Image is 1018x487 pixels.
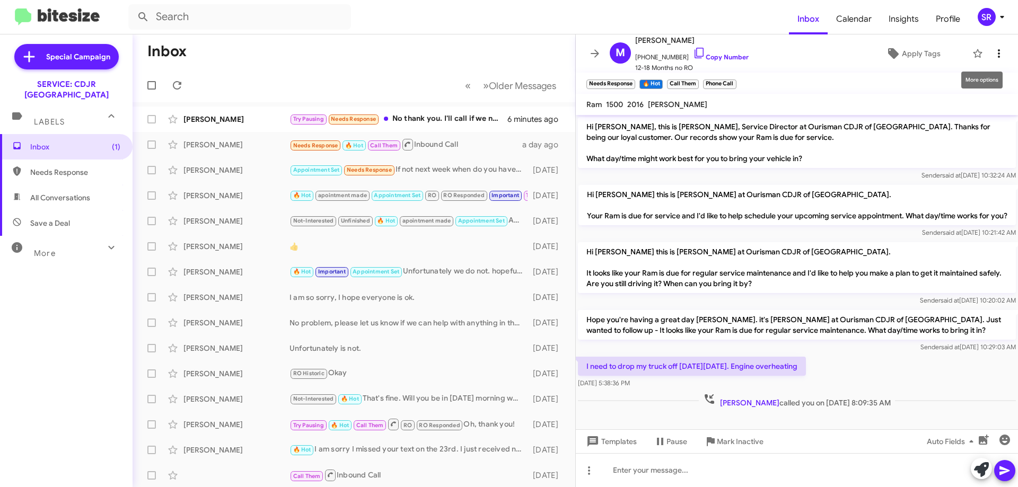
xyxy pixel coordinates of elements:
[483,79,489,92] span: »
[528,165,567,175] div: [DATE]
[419,422,460,429] span: RO Responded
[927,4,969,34] a: Profile
[941,296,959,304] span: said at
[341,395,359,402] span: 🔥 Hot
[289,393,528,405] div: That's fine. Will you be in [DATE] morning when I drop it?
[578,185,1016,225] p: Hi [PERSON_NAME] this is [PERSON_NAME] at Ourisman CDJR of [GEOGRAPHIC_DATA]. Your Ram is due for...
[880,4,927,34] a: Insights
[586,79,635,89] small: Needs Response
[920,343,1016,351] span: Sender [DATE] 10:29:03 AM
[528,292,567,303] div: [DATE]
[289,444,528,456] div: I am sorry I missed your text on the 23rd. I just received notification that you text us.
[183,343,289,353] div: [PERSON_NAME]
[428,192,436,199] span: RO
[902,44,941,63] span: Apply Tags
[528,343,567,353] div: [DATE]
[922,171,1016,179] span: Sender [DATE] 10:32:24 AM
[183,216,289,226] div: [PERSON_NAME]
[458,217,505,224] span: Appointment Set
[578,117,1016,168] p: Hi [PERSON_NAME], this is [PERSON_NAME], Service Director at Ourisman CDJR of [GEOGRAPHIC_DATA]. ...
[459,75,477,96] button: Previous
[183,190,289,201] div: [PERSON_NAME]
[30,141,120,152] span: Inbox
[507,114,567,125] div: 6 minutes ago
[465,79,471,92] span: «
[293,395,334,402] span: Not-Interested
[969,8,1006,26] button: SR
[34,117,65,127] span: Labels
[293,142,338,149] span: Needs Response
[374,192,420,199] span: Appointment Set
[289,367,528,379] div: Okay
[289,292,528,303] div: I am so sorry, I hope everyone is ok.
[341,217,370,224] span: Unfinished
[30,167,120,178] span: Needs Response
[858,44,967,63] button: Apply Tags
[331,422,349,429] span: 🔥 Hot
[578,242,1016,293] p: Hi [PERSON_NAME] this is [PERSON_NAME] at Ourisman CDJR of [GEOGRAPHIC_DATA]. It looks like your ...
[699,393,895,408] span: called you on [DATE] 8:09:35 AM
[459,75,563,96] nav: Page navigation example
[14,44,119,69] a: Special Campaign
[645,432,696,451] button: Pause
[289,418,528,431] div: Oh, thank you!
[635,34,749,47] span: [PERSON_NAME]
[293,370,324,377] span: RO Historic
[922,228,1016,236] span: Sender [DATE] 10:21:42 AM
[717,432,763,451] span: Mark Inactive
[289,317,528,328] div: No problem, please let us know if we can help with anything in the future.
[402,217,451,224] span: apointment made
[918,432,986,451] button: Auto Fields
[489,80,556,92] span: Older Messages
[293,217,334,224] span: Not-Interested
[528,368,567,379] div: [DATE]
[927,432,978,451] span: Auto Fields
[183,139,289,150] div: [PERSON_NAME]
[293,446,311,453] span: 🔥 Hot
[318,192,367,199] span: apointment made
[293,192,311,199] span: 🔥 Hot
[606,100,623,109] span: 1500
[696,432,772,451] button: Mark Inactive
[789,4,828,34] span: Inbox
[528,445,567,455] div: [DATE]
[528,267,567,277] div: [DATE]
[293,116,324,122] span: Try Pausing
[128,4,351,30] input: Search
[30,192,90,203] span: All Conversations
[584,432,637,451] span: Templates
[920,296,1016,304] span: Sender [DATE] 10:20:02 AM
[616,45,625,61] span: M
[289,241,528,252] div: 👍
[635,63,749,73] span: 12-18 Months no RO
[331,116,376,122] span: Needs Response
[943,228,961,236] span: said at
[978,8,996,26] div: SR
[528,394,567,404] div: [DATE]
[289,343,528,353] div: Unfortunately is not.
[289,138,522,151] div: Inbound Call
[183,317,289,328] div: [PERSON_NAME]
[183,394,289,404] div: [PERSON_NAME]
[576,432,645,451] button: Templates
[377,217,395,224] span: 🔥 Hot
[586,100,602,109] span: Ram
[961,72,1003,88] div: More options
[183,368,289,379] div: [PERSON_NAME]
[46,51,110,62] span: Special Campaign
[635,47,749,63] span: [PHONE_NUMBER]
[289,468,528,482] div: Inbound Call
[526,192,557,199] span: Try Pausing
[347,166,392,173] span: Needs Response
[289,215,528,227] div: Awesome. Thank you so much
[293,473,321,480] span: Call Them
[293,166,340,173] span: Appointment Set
[293,422,324,429] span: Try Pausing
[183,267,289,277] div: [PERSON_NAME]
[30,218,70,228] span: Save a Deal
[183,114,289,125] div: [PERSON_NAME]
[477,75,563,96] button: Next
[112,141,120,152] span: (1)
[828,4,880,34] a: Calendar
